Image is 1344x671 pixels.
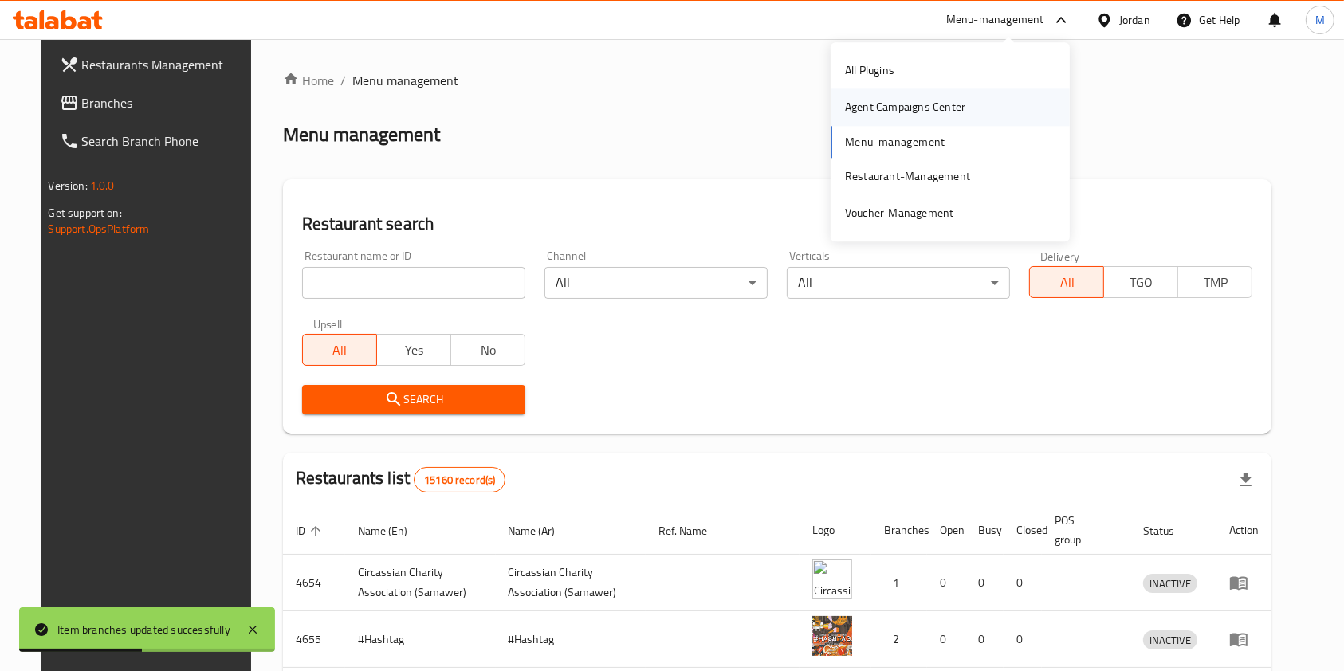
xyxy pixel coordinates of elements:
[283,555,345,611] td: 4654
[1004,506,1042,555] th: Closed
[1143,631,1197,649] span: INACTIVE
[458,339,519,362] span: No
[1227,461,1265,499] div: Export file
[1143,575,1197,593] span: INACTIVE
[383,339,445,362] span: Yes
[1029,266,1104,298] button: All
[845,61,894,79] div: All Plugins
[49,218,150,239] a: Support.OpsPlatform
[283,122,440,147] h2: Menu management
[927,506,965,555] th: Open
[965,506,1004,555] th: Busy
[1036,271,1098,294] span: All
[1040,250,1080,261] label: Delivery
[509,521,576,540] span: Name (Ar)
[283,71,334,90] a: Home
[296,466,506,492] h2: Restaurants list
[352,71,458,90] span: Menu management
[47,122,265,160] a: Search Branch Phone
[302,385,525,414] button: Search
[302,267,525,299] input: Search for restaurant name or ID..
[1185,271,1246,294] span: TMP
[47,45,265,84] a: Restaurants Management
[544,267,768,299] div: All
[1229,573,1259,592] div: Menu
[965,611,1004,668] td: 0
[871,506,927,555] th: Branches
[340,71,346,90] li: /
[800,506,871,555] th: Logo
[82,93,253,112] span: Branches
[496,611,646,668] td: #Hashtag
[82,55,253,74] span: Restaurants Management
[812,616,852,656] img: #Hashtag
[296,521,326,540] span: ID
[309,339,371,362] span: All
[313,318,343,329] label: Upsell
[845,99,965,116] div: Agent Campaigns Center
[415,473,505,488] span: 15160 record(s)
[1143,521,1195,540] span: Status
[302,212,1253,236] h2: Restaurant search
[1110,271,1172,294] span: TGO
[376,334,451,366] button: Yes
[812,559,852,599] img: ​Circassian ​Charity ​Association​ (Samawer)
[658,521,728,540] span: Ref. Name
[1055,511,1112,549] span: POS group
[49,175,88,196] span: Version:
[845,205,954,222] div: Voucher-Management
[283,611,345,668] td: 4655
[1103,266,1178,298] button: TGO
[90,175,115,196] span: 1.0.0
[1143,574,1197,593] div: INACTIVE
[946,10,1044,29] div: Menu-management
[283,71,1272,90] nav: breadcrumb
[871,611,927,668] td: 2
[302,334,377,366] button: All
[927,555,965,611] td: 0
[845,167,970,185] div: Restaurant-Management
[1119,11,1150,29] div: Jordan
[358,521,428,540] span: Name (En)
[1004,611,1042,668] td: 0
[315,390,513,410] span: Search
[496,555,646,611] td: ​Circassian ​Charity ​Association​ (Samawer)
[1004,555,1042,611] td: 0
[787,267,1010,299] div: All
[345,555,496,611] td: ​Circassian ​Charity ​Association​ (Samawer)
[1216,506,1271,555] th: Action
[927,611,965,668] td: 0
[57,621,230,638] div: Item branches updated successfully
[47,84,265,122] a: Branches
[1315,11,1325,29] span: M
[414,467,505,492] div: Total records count
[1177,266,1252,298] button: TMP
[345,611,496,668] td: #Hashtag
[871,555,927,611] td: 1
[49,202,122,223] span: Get support on:
[450,334,525,366] button: No
[965,555,1004,611] td: 0
[82,131,253,151] span: Search Branch Phone
[1229,630,1259,649] div: Menu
